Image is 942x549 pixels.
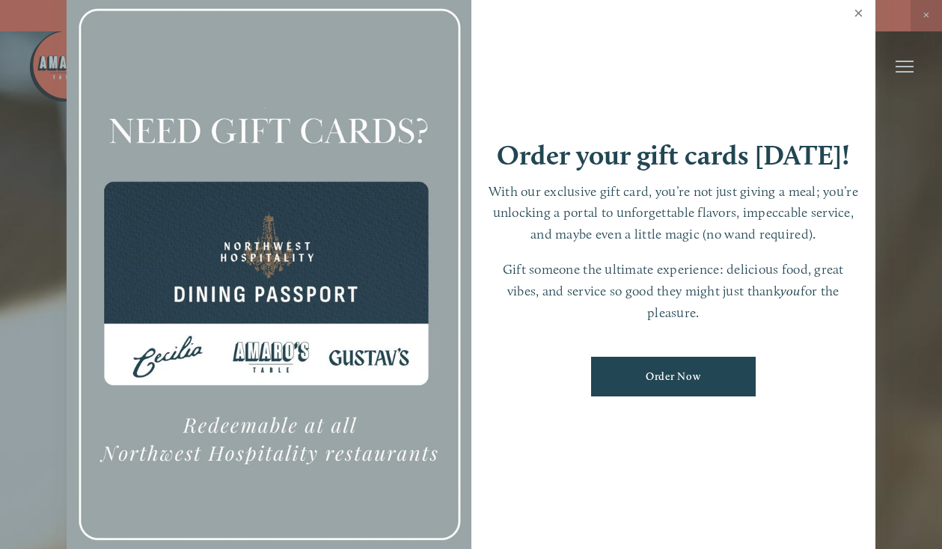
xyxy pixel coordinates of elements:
p: Gift someone the ultimate experience: delicious food, great vibes, and service so good they might... [486,259,861,323]
h1: Order your gift cards [DATE]! [497,141,850,169]
a: Order Now [591,357,756,396]
p: With our exclusive gift card, you’re not just giving a meal; you’re unlocking a portal to unforge... [486,181,861,245]
em: you [780,283,801,298]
